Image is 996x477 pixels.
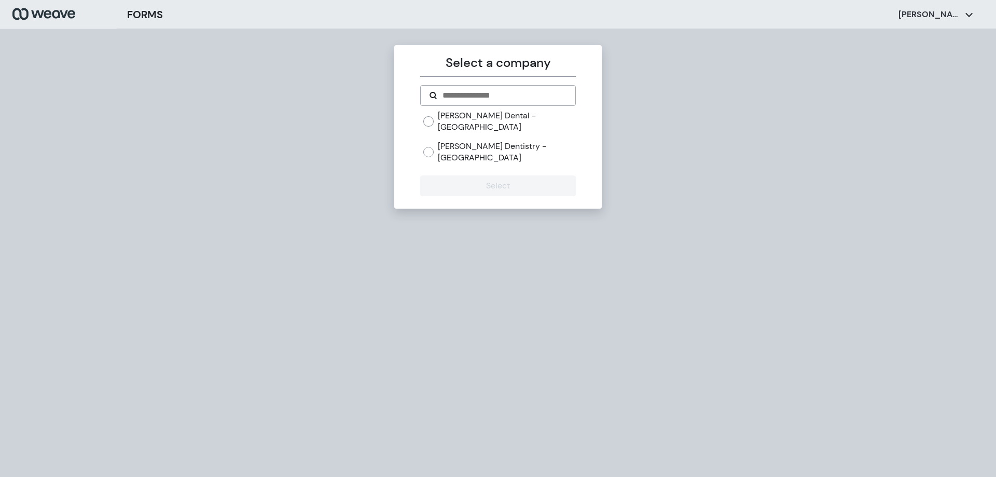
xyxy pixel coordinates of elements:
label: [PERSON_NAME] Dental - [GEOGRAPHIC_DATA] [438,110,575,132]
h3: FORMS [127,7,163,22]
label: [PERSON_NAME] Dentistry - [GEOGRAPHIC_DATA] [438,141,575,163]
button: Select [420,175,575,196]
input: Search [441,89,566,102]
p: Select a company [420,53,575,72]
p: [PERSON_NAME] [898,9,961,20]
